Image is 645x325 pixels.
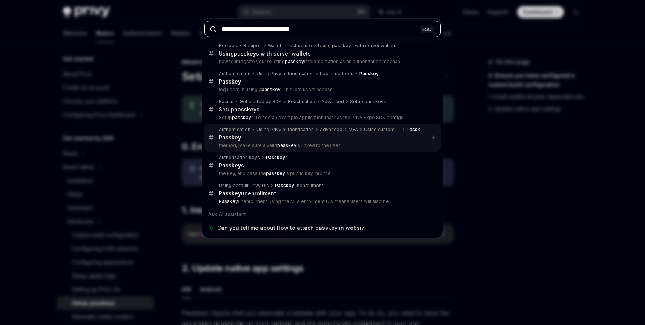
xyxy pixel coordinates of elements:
[219,99,233,105] div: Basics
[232,115,251,120] b: passkey
[219,183,269,189] div: Using default Privy UIs
[219,162,244,169] div: s
[261,87,280,92] b: passkey
[256,71,314,77] div: Using Privy authentication
[219,87,425,93] p: log users in using a . This lets users access
[266,155,285,160] b: Passkey
[266,170,285,176] b: passkey
[219,170,425,176] p: the key, and pass the 's public key into the
[219,134,241,141] b: Passkey
[243,43,262,49] div: Recipes
[219,43,237,49] div: Recipes
[217,224,364,232] span: Can you tell me about How to attach passkey in websi?
[275,183,294,188] b: Passkey
[364,127,401,133] div: Using custom UIs
[349,127,358,133] div: MFA
[359,71,379,76] b: Passkey
[234,50,256,57] b: passkey
[275,183,323,189] div: unenrollment
[219,190,276,197] div: unenrollment
[420,25,434,33] div: ESC
[320,127,342,133] div: Advanced
[219,71,250,77] div: Authentication
[219,162,241,169] b: Passkey
[204,207,441,221] div: Ask AI assistant
[219,127,250,133] div: Authentication
[219,106,260,113] div: Setup s
[219,142,425,149] p: method, make sure a valid is linked to the user.
[219,50,311,57] div: Using s with server wallets
[266,155,288,161] div: s
[285,59,304,64] b: passkey
[219,78,241,85] b: Passkey
[219,190,241,197] b: Passkey
[256,127,314,133] div: Using Privy authentication
[288,99,315,105] div: React native
[234,106,256,113] b: passkey
[240,99,282,105] div: Get started by SDK
[321,99,344,105] div: Advanced
[268,43,312,49] div: Wallet infrastructure
[219,198,425,204] p: unenrollment Using the MFA enrollment UIs means users will also be
[320,71,353,77] div: Login methods
[318,43,396,49] div: Using passkeys with server wallets
[219,115,425,121] p: Setup s To see an example application that has the Privy Expo SDK configu
[219,59,425,65] p: how to integrate your existing implementation as an authorization mechan
[350,99,386,105] div: Setup passkeys
[407,127,426,132] b: Passkey
[219,155,260,161] div: Authorization keys
[219,198,238,204] b: Passkey
[277,142,296,148] b: passkey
